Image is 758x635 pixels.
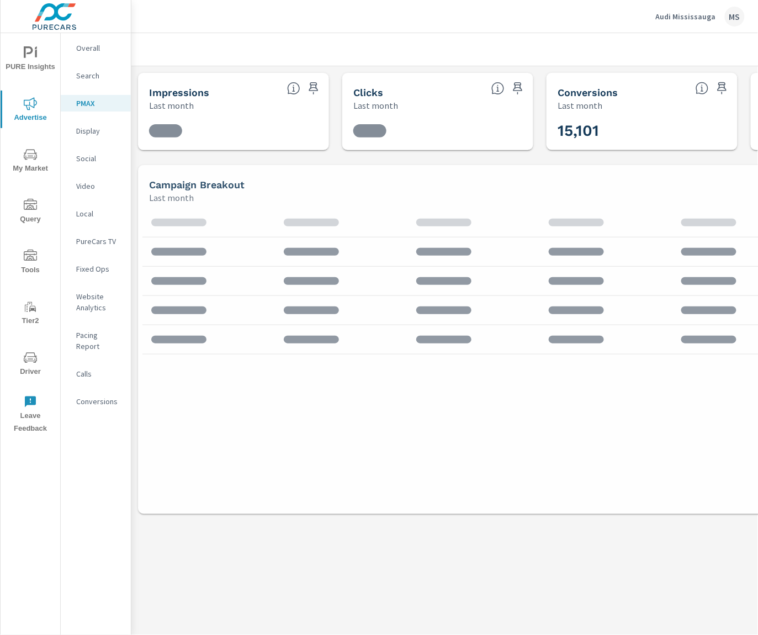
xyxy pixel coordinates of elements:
[76,330,122,352] p: Pacing Report
[61,233,131,250] div: PureCars TV
[76,368,122,379] p: Calls
[491,82,505,95] span: The number of times an ad was clicked by a consumer.
[4,250,57,277] span: Tools
[4,300,57,327] span: Tier2
[76,43,122,54] p: Overall
[287,82,300,95] span: The number of times an ad was shown on your behalf.
[61,261,131,277] div: Fixed Ops
[713,80,731,97] span: Save this to your personalized report
[61,40,131,56] div: Overall
[61,327,131,354] div: Pacing Report
[76,208,122,219] p: Local
[353,99,398,112] p: Last month
[61,95,131,112] div: PMAX
[4,395,57,435] span: Leave Feedback
[353,87,383,98] h5: Clicks
[656,12,716,22] p: Audi Mississauga
[4,46,57,73] span: PURE Insights
[76,125,122,136] p: Display
[558,99,602,112] p: Last month
[76,263,122,274] p: Fixed Ops
[61,205,131,222] div: Local
[509,80,527,97] span: Save this to your personalized report
[4,97,57,124] span: Advertise
[61,178,131,194] div: Video
[61,150,131,167] div: Social
[558,87,618,98] h5: Conversions
[61,67,131,84] div: Search
[61,366,131,382] div: Calls
[696,82,709,95] span: Total Conversions include Actions, Leads and Unmapped.
[76,236,122,247] p: PureCars TV
[558,121,727,140] h3: 15,101
[725,7,745,27] div: MS
[76,153,122,164] p: Social
[61,288,131,316] div: Website Analytics
[4,351,57,378] span: Driver
[149,99,194,112] p: Last month
[76,291,122,313] p: Website Analytics
[76,70,122,81] p: Search
[4,199,57,226] span: Query
[149,87,209,98] h5: Impressions
[4,148,57,175] span: My Market
[149,191,194,204] p: Last month
[76,396,122,407] p: Conversions
[61,123,131,139] div: Display
[149,179,245,190] h5: Campaign Breakout
[76,98,122,109] p: PMAX
[1,33,60,440] div: nav menu
[61,393,131,410] div: Conversions
[305,80,322,97] span: Save this to your personalized report
[76,181,122,192] p: Video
